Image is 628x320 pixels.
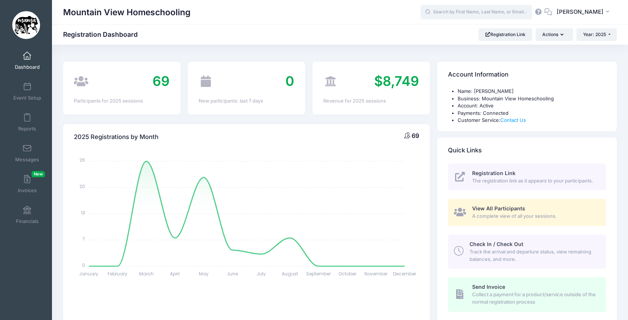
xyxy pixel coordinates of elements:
[16,218,39,224] span: Financials
[80,157,85,163] tspan: 26
[448,235,606,269] a: Check In / Check Out Track the arrival and departure status, view remaining balances, and more.
[448,64,508,85] h4: Account Information
[74,126,158,148] h4: 2025 Registrations by Month
[458,110,606,117] li: Payments: Connected
[576,28,617,41] button: Year: 2025
[256,271,266,277] tspan: July
[18,126,36,132] span: Reports
[153,73,170,89] span: 69
[536,28,573,41] button: Actions
[10,48,45,74] a: Dashboard
[10,109,45,135] a: Reports
[552,4,617,21] button: [PERSON_NAME]
[448,140,482,161] h4: Quick Links
[500,117,526,123] a: Contact Us
[472,177,598,185] span: The registration link as it appears to your participants.
[472,213,598,220] span: A complete view of all your sessions.
[448,199,606,226] a: View All Participants A complete view of all your sessions.
[80,183,85,190] tspan: 20
[81,209,85,216] tspan: 13
[306,271,331,277] tspan: September
[448,164,606,191] a: Registration Link The registration link as it appears to your participants.
[10,140,45,166] a: Messages
[393,271,417,277] tspan: December
[282,271,298,277] tspan: August
[323,97,419,105] div: Revenue for 2025 sessions
[472,205,525,211] span: View All Participants
[470,248,598,263] span: Track the arrival and departure status, view remaining balances, and more.
[458,117,606,124] li: Customer Service:
[458,95,606,103] li: Business: Mountain View Homeschooling
[199,271,209,277] tspan: May
[557,8,604,16] span: [PERSON_NAME]
[10,171,45,197] a: InvoicesNew
[108,271,127,277] tspan: February
[458,88,606,95] li: Name: [PERSON_NAME]
[374,73,419,89] span: $8,749
[79,271,99,277] tspan: January
[478,28,532,41] a: Registration Link
[199,97,294,105] div: New participants: last 7 days
[63,30,144,38] h1: Registration Dashboard
[421,5,532,20] input: Search by First Name, Last Name, or Email...
[472,291,598,306] span: Collect a payment for a product/service outside of the normal registration process
[12,11,40,39] img: Mountain View Homeschooling
[583,32,606,37] span: Year: 2025
[170,271,180,277] tspan: April
[472,284,505,290] span: Send Invoice
[15,64,40,70] span: Dashboard
[472,170,516,176] span: Registration Link
[83,236,85,242] tspan: 7
[412,132,419,139] span: 69
[448,277,606,311] a: Send Invoice Collect a payment for a product/service outside of the normal registration process
[82,262,85,268] tspan: 0
[15,156,39,163] span: Messages
[32,171,45,177] span: New
[470,241,523,247] span: Check In / Check Out
[74,97,170,105] div: Participants for 2025 sessions
[18,187,37,194] span: Invoices
[10,202,45,228] a: Financials
[364,271,388,277] tspan: November
[227,271,238,277] tspan: June
[458,102,606,110] li: Account: Active
[63,4,190,21] h1: Mountain View Homeschooling
[10,78,45,104] a: Event Setup
[139,271,154,277] tspan: March
[338,271,357,277] tspan: October
[13,95,41,101] span: Event Setup
[285,73,294,89] span: 0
